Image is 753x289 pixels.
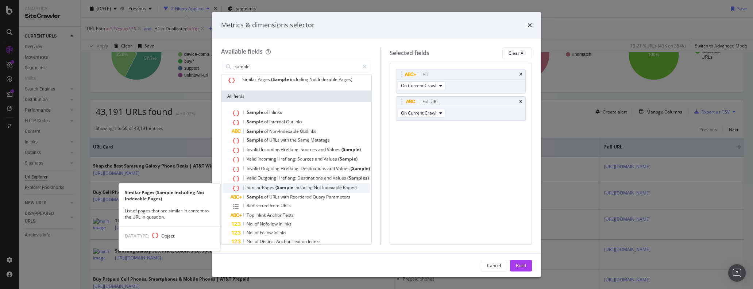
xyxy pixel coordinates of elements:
span: On Current Crawl [401,110,436,116]
span: of [264,194,269,200]
span: of [264,119,269,125]
button: Cancel [481,260,507,271]
span: Sample [247,119,264,125]
div: Full URLtimesOn Current Crawl [396,96,526,121]
span: (Sample [275,184,294,190]
span: Pages) [339,76,352,82]
span: from [270,203,281,209]
span: and [327,165,336,172]
span: Nofollow [260,221,279,227]
div: Open Intercom Messenger [728,264,746,282]
span: Anchor [267,212,283,218]
span: Pages [258,76,271,82]
button: Build [510,260,532,271]
span: Invalid [247,146,261,153]
span: Parameters [326,194,350,200]
span: (Sample) [341,146,361,153]
span: Hreflang: [277,156,297,162]
span: Same [298,137,310,143]
span: Sources [297,156,315,162]
span: Values [324,156,338,162]
span: of [255,221,260,227]
span: Valid [247,175,258,181]
span: Outlinks [300,128,316,134]
span: Hreflang: [277,175,297,181]
span: Sources [301,146,318,153]
span: with [281,137,290,143]
span: and [315,156,324,162]
span: Values [333,175,347,181]
span: Sample [247,109,264,115]
span: Sample [247,194,264,200]
span: (Sample [271,76,290,82]
span: No. [247,221,255,227]
span: Inlinks [274,230,286,236]
span: Valid [247,156,258,162]
div: Metrics & dimensions selector [221,20,314,30]
span: Hreflang: [281,146,301,153]
div: H1timesOn Current Crawl [396,69,526,93]
span: Distinct [260,238,276,244]
span: Similar [247,184,262,190]
span: of [264,128,269,134]
span: Anchor [276,238,292,244]
span: Not [309,76,318,82]
span: URLs [269,194,281,200]
span: Inlinks [279,221,291,227]
div: Similar Pages (Sample including Not Indexable Pages) [119,189,220,202]
span: Indexable [322,184,343,190]
span: Pages) [343,184,357,190]
span: including [290,76,309,82]
span: Values [336,165,351,172]
button: Clear All [502,47,532,59]
div: times [528,20,532,30]
span: (Sample) [351,165,370,172]
span: Inlink [255,212,267,218]
span: of [255,238,260,244]
span: of [264,137,269,143]
span: Sample [247,137,264,143]
span: Hreflang: [281,165,301,172]
span: Inlinks [308,238,321,244]
span: Destinations [301,165,327,172]
div: times [519,100,522,104]
span: URLs [269,137,281,143]
span: of [255,230,260,236]
span: Invalid [247,165,261,172]
span: on [302,238,308,244]
span: Text [292,238,302,244]
span: Reordered [290,194,313,200]
div: H1 [422,71,428,78]
span: (Sample) [338,156,358,162]
button: On Current Crawl [398,81,445,90]
span: Indexable [318,76,339,82]
div: Available fields [221,47,263,55]
span: Sample [247,128,264,134]
input: Search by field name [234,61,359,72]
button: On Current Crawl [398,109,445,117]
span: Incoming [258,156,277,162]
span: Outgoing [258,175,277,181]
span: Outlinks [286,119,302,125]
span: Metatags [310,137,330,143]
div: Build [516,262,526,269]
div: Full URL [422,98,439,105]
span: Inlinks [269,109,282,115]
span: Query [313,194,326,200]
div: Cancel [487,262,501,269]
span: Pages [262,184,275,190]
span: Non-Indexable [269,128,300,134]
span: Follow [260,230,274,236]
span: Redirected [247,203,270,209]
div: modal [212,12,541,277]
span: Similar [242,76,258,82]
div: List of pages that are similar in content to the URL in question. [119,208,220,220]
span: with [281,194,290,200]
span: Not [314,184,322,190]
span: Internal [269,119,286,125]
span: URLs [281,203,291,209]
span: of [264,109,269,115]
div: Clear All [509,50,526,56]
span: On Current Crawl [401,82,436,89]
span: Outgoing [261,165,281,172]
